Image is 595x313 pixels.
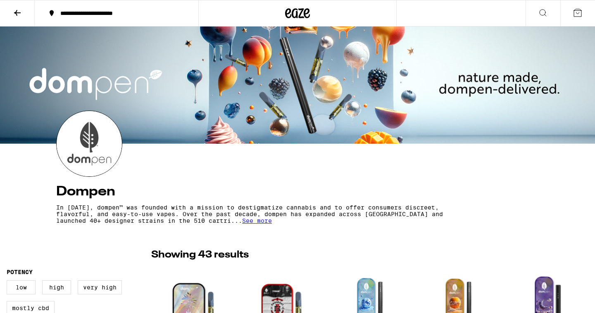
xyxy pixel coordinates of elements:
label: Very High [78,280,122,294]
label: Low [7,280,36,294]
label: High [42,280,71,294]
h4: Dompen [56,185,539,198]
p: In [DATE], dompen™ was founded with a mission to destigmatize cannabis and to offer consumers dis... [56,204,466,224]
span: See more [242,217,272,224]
legend: Potency [7,269,33,275]
p: Showing 43 results [151,248,249,262]
img: Dompen logo [57,111,122,176]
